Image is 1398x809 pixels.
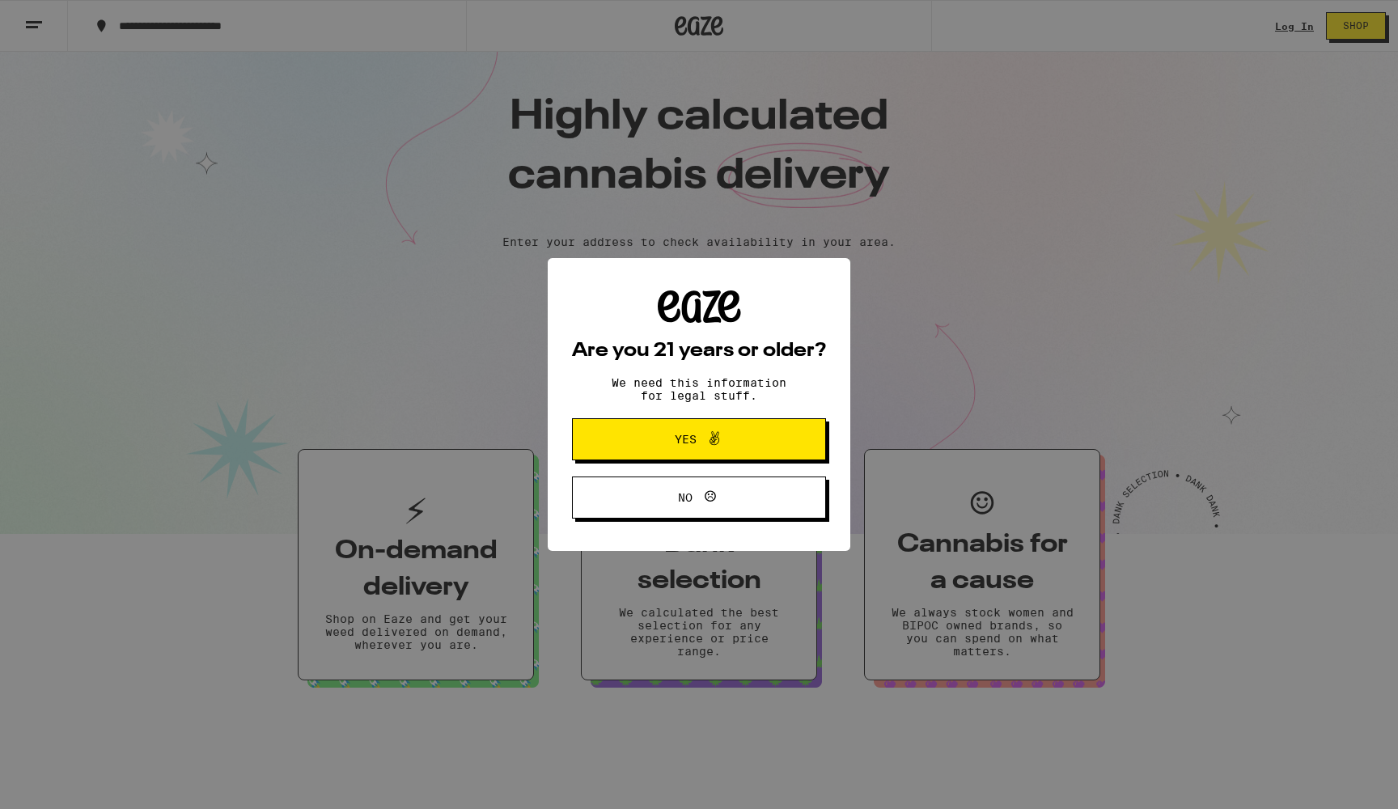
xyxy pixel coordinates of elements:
button: Yes [572,418,826,460]
span: No [678,492,693,503]
button: No [572,477,826,519]
p: We need this information for legal stuff. [598,376,800,402]
span: Yes [675,434,697,445]
h2: Are you 21 years or older? [572,341,826,361]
